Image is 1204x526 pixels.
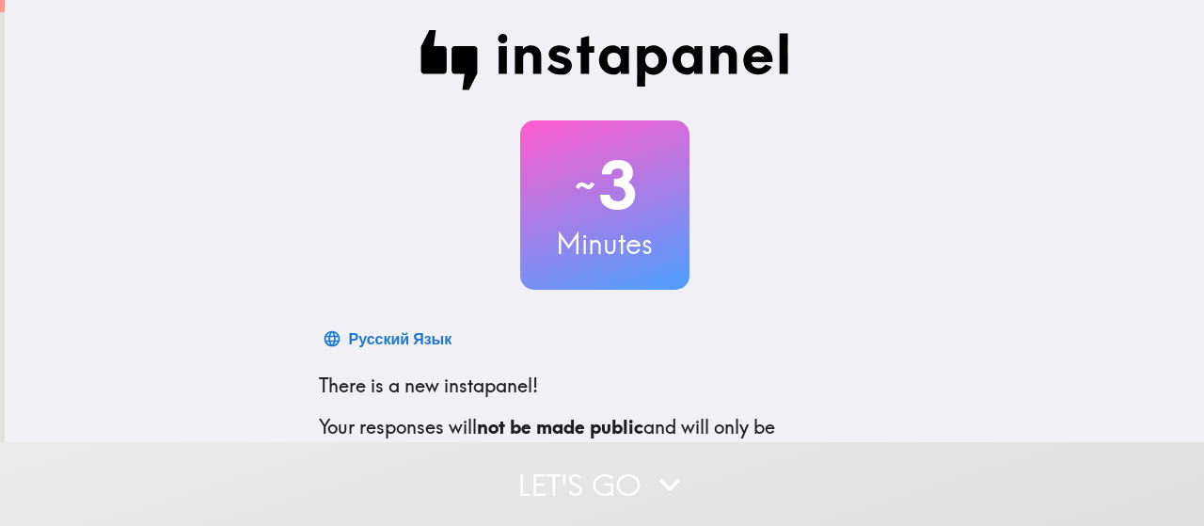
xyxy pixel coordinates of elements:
[572,157,598,214] span: ~
[319,374,538,397] span: There is a new instapanel!
[477,415,643,438] b: not be made public
[319,320,460,358] button: Русский Язык
[420,30,789,90] img: Instapanel
[520,147,689,224] h2: 3
[319,414,891,493] p: Your responses will and will only be confidentially shared with our clients. We'll need your emai...
[520,224,689,263] h3: Minutes
[349,326,452,352] div: Русский Язык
